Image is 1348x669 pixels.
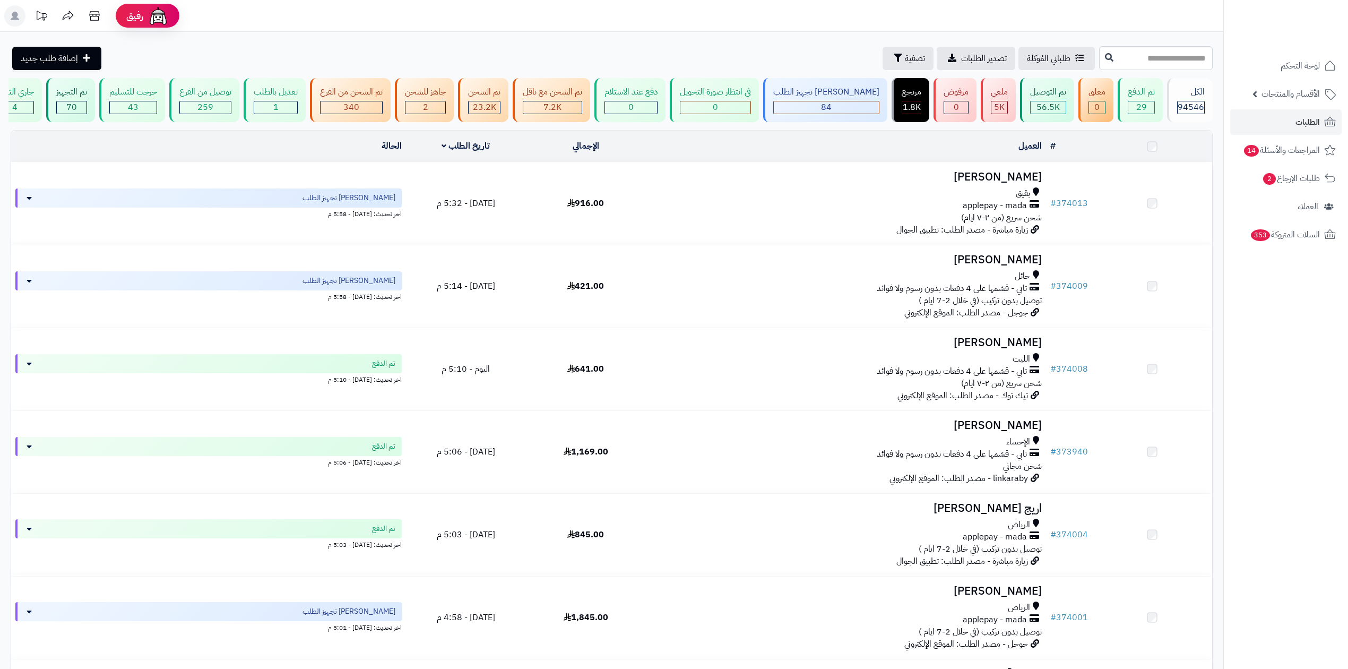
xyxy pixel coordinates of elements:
[897,389,1028,402] span: تيك توك - مصدر الطلب: الموقع الإلكتروني
[1230,222,1342,247] a: السلات المتروكة353
[372,524,395,534] span: تم الدفع
[303,276,395,286] span: [PERSON_NAME] تجهيز الطلب
[1050,363,1088,375] a: #374008
[564,445,608,458] span: 1,169.00
[961,211,1042,224] span: شحن سريع (من ٢-٧ ايام)
[1094,101,1100,114] span: 0
[605,101,657,114] div: 0
[1050,363,1056,375] span: #
[382,140,402,152] a: الحالة
[1018,140,1042,152] a: العميل
[668,78,761,122] a: في انتظار صورة التحويل 0
[761,78,889,122] a: [PERSON_NAME] تجهيز الطلب 84
[372,441,395,452] span: تم الدفع
[963,614,1027,626] span: applepay - mada
[543,101,561,114] span: 7.2K
[774,101,879,114] div: 84
[423,101,428,114] span: 2
[442,140,490,152] a: تاريخ الطلب
[372,358,395,369] span: تم الدفع
[12,47,101,70] a: إضافة طلب جديد
[1050,445,1056,458] span: #
[1165,78,1215,122] a: الكل94546
[1050,611,1056,624] span: #
[650,254,1042,266] h3: [PERSON_NAME]
[1036,101,1060,114] span: 56.5K
[15,538,402,550] div: اخر تحديث: [DATE] - 5:03 م
[919,543,1042,555] span: توصيل بدون تركيب (في خلال 2-7 ايام )
[1050,280,1088,293] a: #374009
[1261,87,1320,101] span: الأقسام والمنتجات
[57,101,87,114] div: 70
[15,208,402,219] div: اخر تحديث: [DATE] - 5:58 م
[931,78,979,122] a: مرفوض 0
[567,197,604,210] span: 916.00
[15,621,402,632] div: اخر تحديث: [DATE] - 5:01 م
[44,78,97,122] a: تم التجهيز 70
[1050,197,1056,210] span: #
[303,606,395,617] span: [PERSON_NAME] تجهيز الطلب
[564,611,608,624] span: 1,845.00
[650,502,1042,514] h3: اريج [PERSON_NAME]
[1050,280,1056,293] span: #
[273,101,279,114] span: 1
[628,101,634,114] span: 0
[650,585,1042,597] h3: [PERSON_NAME]
[241,78,308,122] a: تعديل بالطلب 1
[680,86,751,98] div: في انتظار صورة التحويل
[1230,53,1342,79] a: لوحة التحكم
[1230,166,1342,191] a: طلبات الإرجاع2
[109,86,157,98] div: خرجت للتسليم
[1295,115,1320,130] span: الطلبات
[1244,145,1259,157] span: 14
[437,197,495,210] span: [DATE] - 5:32 م
[1230,194,1342,219] a: العملاء
[1088,86,1105,98] div: معلق
[469,101,500,114] div: 23196
[1230,138,1342,163] a: المراجعات والأسئلة14
[15,290,402,302] div: اخر تحديث: [DATE] - 5:58 م
[180,101,231,114] div: 259
[963,200,1027,212] span: applepay - mada
[1050,611,1088,624] a: #374001
[1276,30,1338,52] img: logo-2.png
[437,280,495,293] span: [DATE] - 5:14 م
[905,52,925,65] span: تصفية
[1008,519,1030,531] span: الرياض
[650,419,1042,432] h3: [PERSON_NAME]
[110,101,157,114] div: 43
[1136,101,1147,114] span: 29
[1003,460,1042,473] span: شحن مجاني
[1263,173,1276,185] span: 2
[991,101,1007,114] div: 4964
[468,86,500,98] div: تم الشحن
[592,78,668,122] a: دفع عند الاستلام 0
[896,224,1028,236] span: زيارة مباشرة - مصدر الطلب: تطبيق الجوال
[1018,47,1095,70] a: طلباتي المُوكلة
[883,47,934,70] button: تصفية
[1230,109,1342,135] a: الطلبات
[567,363,604,375] span: 641.00
[902,101,921,114] div: 1807
[573,140,599,152] a: الإجمالي
[456,78,511,122] a: تم الشحن 23.2K
[937,47,1015,70] a: تصدير الطلبات
[1089,101,1105,114] div: 0
[961,52,1007,65] span: تصدير الطلبات
[15,456,402,467] div: اخر تحديث: [DATE] - 5:06 م
[650,337,1042,349] h3: [PERSON_NAME]
[523,86,582,98] div: تم الشحن مع ناقل
[1116,78,1165,122] a: تم الدفع 29
[902,86,921,98] div: مرتجع
[167,78,241,122] a: توصيل من الفرع 259
[1050,528,1088,541] a: #374004
[308,78,393,122] a: تم الشحن من الفرع 340
[56,86,87,98] div: تم التجهيز
[254,101,297,114] div: 1
[1006,436,1030,448] span: الإحساء
[511,78,592,122] a: تم الشحن مع ناقل 7.2K
[66,101,77,114] span: 70
[889,78,931,122] a: مرتجع 1.8K
[994,101,1005,114] span: 5K
[148,5,169,27] img: ai-face.png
